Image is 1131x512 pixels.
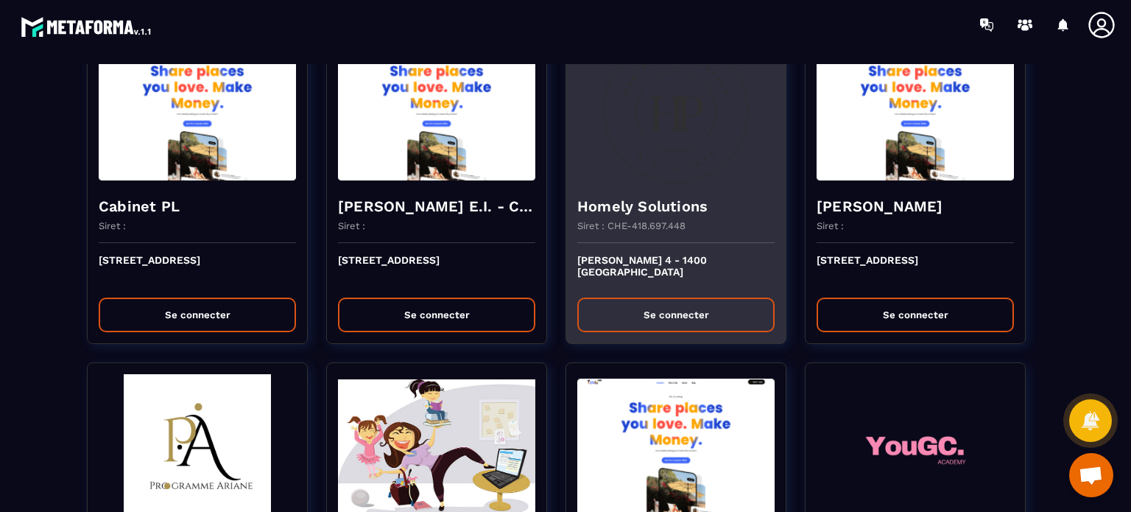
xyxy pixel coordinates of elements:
button: Se connecter [817,298,1014,332]
p: Siret : CHE-418.697.448 [577,220,686,231]
p: Siret : [99,220,126,231]
a: Ouvrir le chat [1069,453,1113,497]
h4: Cabinet PL [99,196,296,217]
button: Se connecter [99,298,296,332]
h4: Homely Solutions [577,196,775,217]
img: funnel-background [577,38,775,185]
img: funnel-background [817,38,1014,185]
h4: [PERSON_NAME] [817,196,1014,217]
p: [STREET_ADDRESS] [338,254,535,287]
p: [STREET_ADDRESS] [99,254,296,287]
h4: [PERSON_NAME] E.I. - Cabinet Aequivalens [338,196,535,217]
button: Se connecter [338,298,535,332]
img: logo [21,13,153,40]
p: Siret : [338,220,365,231]
img: funnel-background [338,38,535,185]
p: Siret : [817,220,844,231]
p: [PERSON_NAME] 4 - 1400 [GEOGRAPHIC_DATA] [577,254,775,287]
img: funnel-background [99,38,296,185]
button: Se connecter [577,298,775,332]
p: [STREET_ADDRESS] [817,254,1014,287]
